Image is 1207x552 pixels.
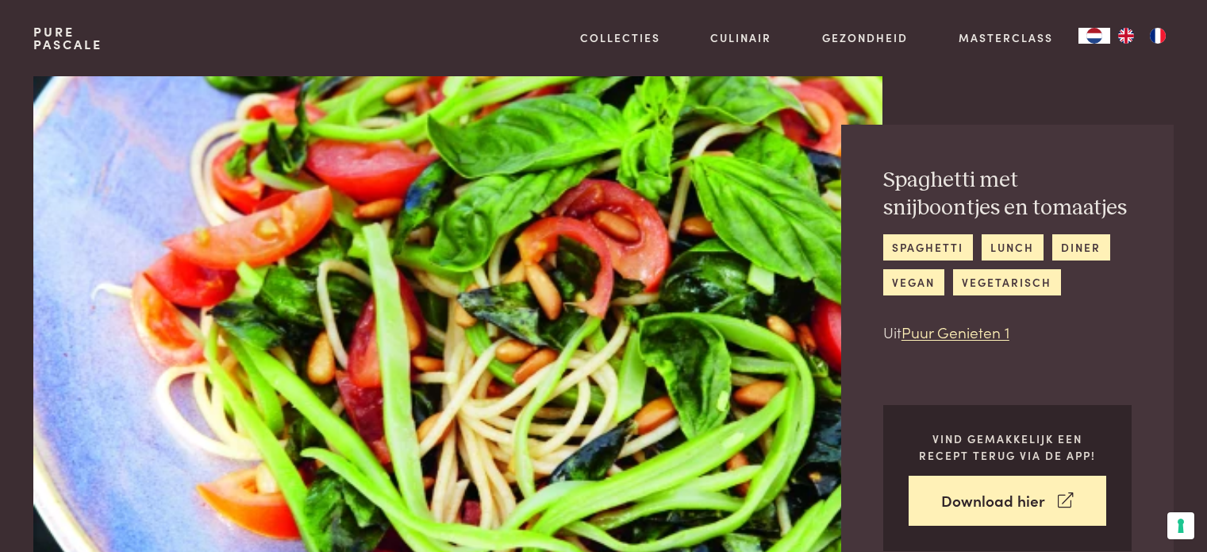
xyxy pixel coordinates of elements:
[901,321,1009,342] a: Puur Genieten 1
[1078,28,1110,44] div: Language
[580,29,660,46] a: Collecties
[1167,512,1194,539] button: Uw voorkeuren voor toestemming voor trackingtechnologieën
[982,234,1044,261] a: lunch
[959,29,1053,46] a: Masterclass
[1078,28,1110,44] a: NL
[1078,28,1174,44] aside: Language selected: Nederlands
[883,167,1132,222] h2: Spaghetti met snijboontjes en tomaatjes
[33,25,102,51] a: PurePascale
[1110,28,1142,44] a: EN
[822,29,908,46] a: Gezondheid
[1052,234,1110,261] a: diner
[1110,28,1174,44] ul: Language list
[909,476,1106,526] a: Download hier
[1142,28,1174,44] a: FR
[909,430,1106,463] p: Vind gemakkelijk een recept terug via de app!
[883,234,973,261] a: spaghetti
[953,269,1061,295] a: vegetarisch
[883,321,1132,344] p: Uit
[710,29,771,46] a: Culinair
[883,269,944,295] a: vegan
